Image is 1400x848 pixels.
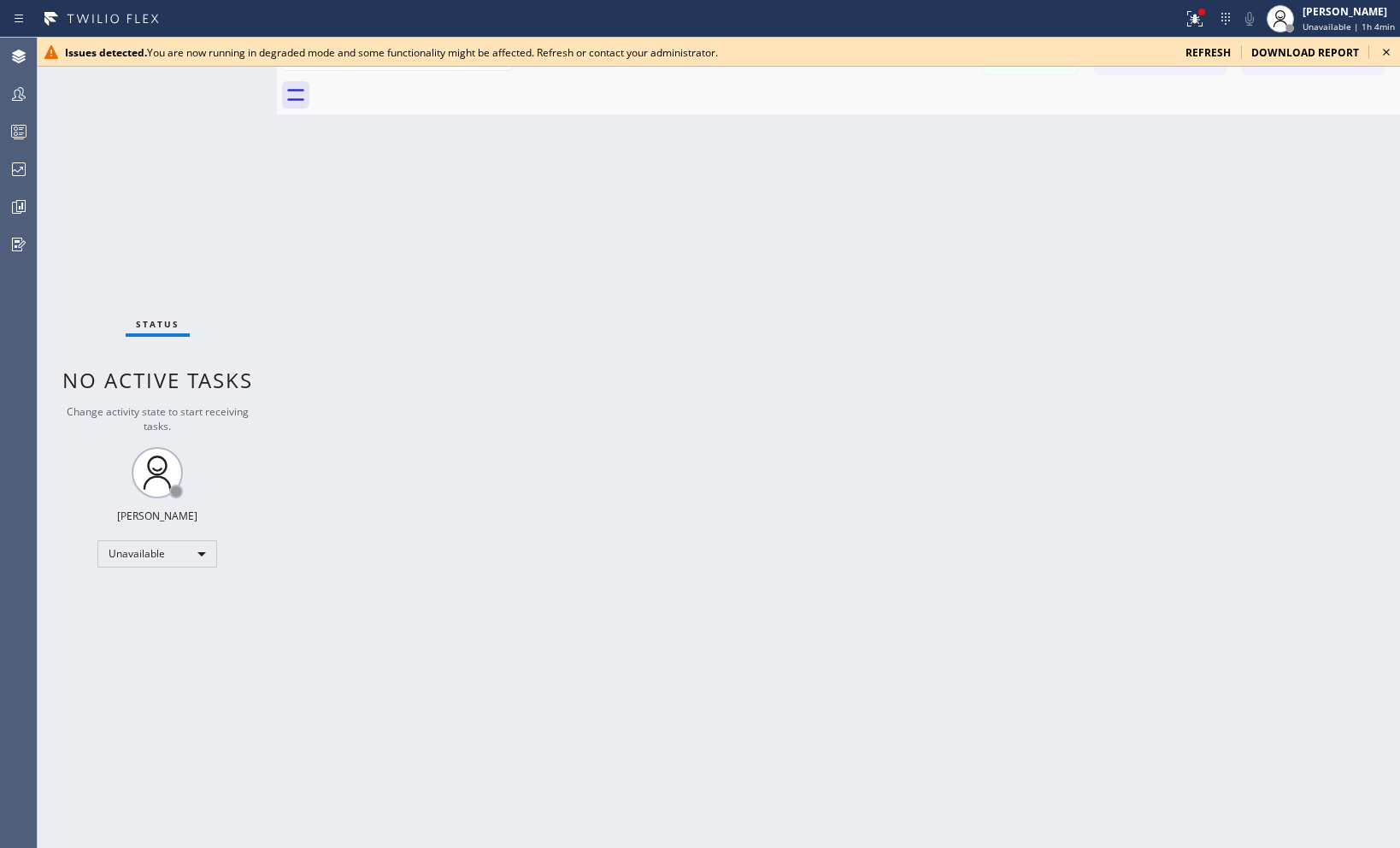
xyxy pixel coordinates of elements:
[1303,4,1395,19] div: [PERSON_NAME]
[65,45,147,60] b: Issues detected.
[1303,21,1395,32] span: Unavailable | 1h 4min
[117,509,197,523] div: [PERSON_NAME]
[65,45,1172,60] div: You are now running in degraded mode and some functionality might be affected. Refresh or contact...
[97,540,217,568] div: Unavailable
[136,318,179,330] span: Status
[1251,45,1359,60] span: download report
[62,366,253,394] span: No active tasks
[1238,7,1262,31] button: Mute
[67,404,249,433] span: Change activity state to start receiving tasks.
[1185,45,1231,60] span: refresh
